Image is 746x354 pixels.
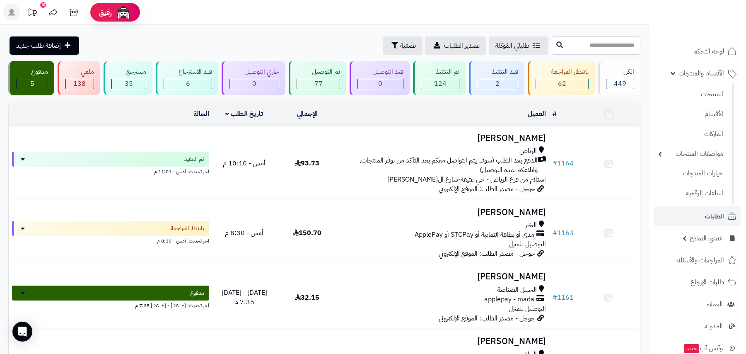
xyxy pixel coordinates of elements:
div: اخر تحديث: [DATE] - [DATE] 7:35 م [12,301,209,309]
span: 2 [495,79,500,89]
div: قيد التوصيل [357,67,403,77]
h3: [PERSON_NAME] [342,337,546,346]
img: logo-2.png [690,17,738,34]
span: 62 [558,79,566,89]
span: المراجعات والأسئلة [677,255,724,266]
a: تم التنفيذ 124 [411,61,467,95]
span: # [553,228,557,238]
div: اخر تحديث: أمس - 11:01 م [12,167,209,175]
div: 5 [17,79,48,89]
a: خيارات المنتجات [654,165,727,182]
div: 35 [112,79,146,89]
a: العملاء [654,294,741,314]
a: الكل449 [596,61,642,95]
a: لوحة التحكم [654,41,741,61]
a: تم التوصيل 77 [287,61,348,95]
span: لوحة التحكم [693,46,724,57]
span: طلبات الإرجاع [690,276,724,288]
span: الطلبات [705,211,724,222]
div: 0 [230,79,279,89]
a: إضافة طلب جديد [10,36,79,55]
a: المدونة [654,316,741,336]
span: 150.70 [293,228,321,238]
span: 0 [252,79,256,89]
span: الجبيل الصناعية [497,285,537,295]
span: التوصيل للمنزل [509,304,546,314]
span: المدونة [705,320,723,332]
span: تم التنفيذ [184,155,204,163]
div: 124 [421,79,459,89]
div: مدفوع [16,67,48,77]
span: 449 [614,79,626,89]
div: قيد التنفيذ [477,67,518,77]
a: الماركات [654,125,727,143]
a: تصدير الطلبات [425,36,486,55]
a: تحديثات المنصة [22,4,43,23]
span: [DATE] - [DATE] 7:35 م [222,288,267,307]
div: تم التوصيل [297,67,340,77]
div: Open Intercom Messenger [12,322,32,342]
a: طلبات الإرجاع [654,272,741,292]
span: تصدير الطلبات [444,41,480,51]
span: # [553,158,557,168]
span: وآتس آب [683,342,723,354]
span: بانتظار المراجعة [171,224,204,233]
a: # [553,109,557,119]
a: طلباتي المُوكلة [489,36,548,55]
a: الإجمالي [297,109,318,119]
span: تصفية [400,41,416,51]
div: ملغي [65,67,94,77]
h3: [PERSON_NAME] [342,272,546,281]
div: 0 [358,79,403,89]
span: الدفع بعد الطلب (سوف يتم التواصل معكم بعد التأكد من توفر المنتجات, وابلاغكم بمدة التوصيل) [342,156,537,175]
a: #1164 [553,158,574,168]
a: مدفوع 5 [7,61,56,95]
div: 6 [164,79,212,89]
span: أمس - 8:30 م [225,228,263,238]
a: مسترجع 35 [102,61,154,95]
span: الخبر [525,221,537,230]
a: تاريخ الطلب [225,109,263,119]
span: التوصيل للمنزل [509,239,546,249]
span: 124 [434,79,447,89]
div: جاري التوصيل [229,67,279,77]
span: 77 [314,79,323,89]
div: تم التنفيذ [421,67,459,77]
span: جوجل - مصدر الطلب: الموقع الإلكتروني [439,249,535,259]
a: بانتظار المراجعة 62 [526,61,596,95]
a: قيد التنفيذ 2 [467,61,526,95]
h3: [PERSON_NAME] [342,208,546,217]
span: 6 [186,79,190,89]
span: طلباتي المُوكلة [495,41,529,51]
div: اخر تحديث: أمس - 8:30 م [12,236,209,245]
span: 5 [30,79,34,89]
h3: [PERSON_NAME] [342,133,546,143]
span: جديد [684,344,699,353]
a: ملغي 138 [56,61,101,95]
span: العملاء [707,298,723,310]
span: 93.73 [295,158,319,168]
div: قيد الاسترجاع [164,67,212,77]
img: ai-face.png [115,4,132,21]
button: تصفية [383,36,422,55]
a: المراجعات والأسئلة [654,250,741,270]
div: مسترجع [111,67,146,77]
div: 2 [477,79,518,89]
div: 10 [40,2,46,8]
a: الأقسام [654,105,727,123]
span: 138 [73,79,86,89]
span: 32.15 [295,293,319,303]
a: #1161 [553,293,574,303]
span: # [553,293,557,303]
span: استلام من فرع الرياض - حي عتيقة-شارع ال[PERSON_NAME] [387,175,546,184]
a: العميل [528,109,546,119]
span: 35 [125,79,133,89]
div: الكل [606,67,634,77]
span: جوجل - مصدر الطلب: الموقع الإلكتروني [439,313,535,323]
a: الطلبات [654,206,741,226]
span: رفيق [99,7,112,17]
a: قيد التوصيل 0 [348,61,411,95]
a: المنتجات [654,85,727,103]
div: بانتظار المراجعة [536,67,588,77]
a: قيد الاسترجاع 6 [154,61,220,95]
